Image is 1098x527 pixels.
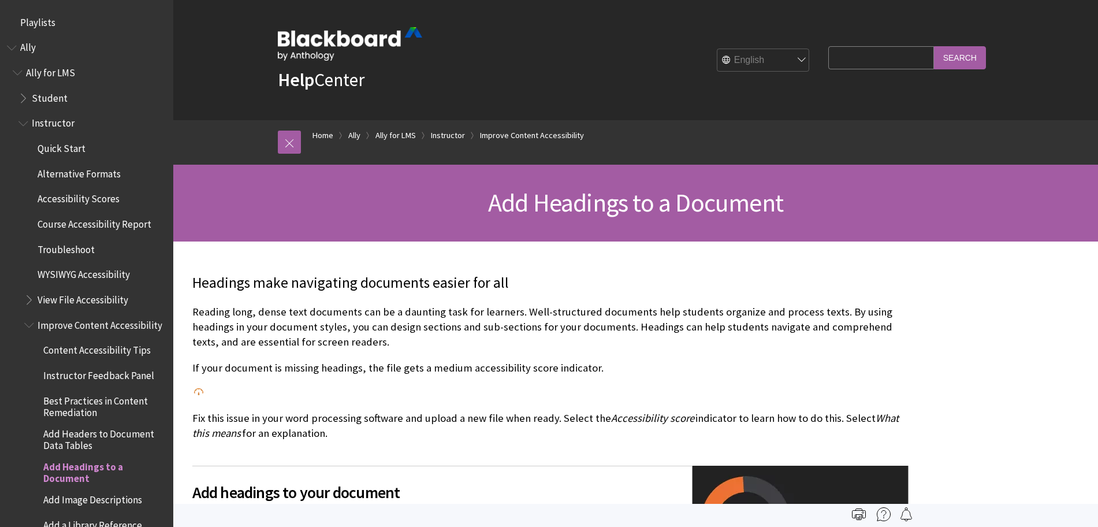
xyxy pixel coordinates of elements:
p: Headings make navigating documents easier for all [192,273,909,294]
span: Student [32,88,68,104]
a: Ally for LMS [375,128,416,143]
img: Print [852,507,866,521]
span: What this means [192,411,899,440]
a: HelpCenter [278,68,364,91]
span: Add headings to your document [192,480,669,504]
span: Add Headings to a Document [43,457,165,484]
p: If your document is missing headings, the file gets a medium accessibility score indicator. [192,361,909,376]
a: Home [312,128,333,143]
span: Instructor [32,114,75,129]
strong: Help [278,68,314,91]
span: Add Headings to a Document [488,187,783,218]
span: Ally [20,38,36,54]
span: Accessibility score [611,411,694,425]
span: Troubleshoot [38,240,95,255]
p: Fix this issue in your word processing software and upload a new file when ready. Select the indi... [192,411,909,441]
img: More help [877,507,891,521]
img: Blackboard by Anthology [278,27,422,61]
a: Improve Content Accessibility [480,128,584,143]
span: Content Accessibility Tips [43,341,151,357]
span: Quick Start [38,139,85,154]
nav: Book outline for Playlists [7,13,166,32]
span: Playlists [20,13,55,28]
span: View File Accessibility [38,290,128,306]
a: Instructor [431,128,465,143]
span: Instructor Feedback Panel [43,366,154,381]
span: Course Accessibility Report [38,214,151,230]
span: Improve Content Accessibility [38,316,162,331]
a: Ally [348,128,360,143]
span: Alternative Formats [38,164,121,180]
span: WYSIWYG Accessibility [38,265,130,281]
p: Reading long, dense text documents can be a daunting task for learners. Well-structured documents... [192,305,909,350]
span: Add Headers to Document Data Tables [43,424,165,451]
span: Accessibility Scores [38,190,120,205]
span: Best Practices in Content Remediation [43,391,165,418]
span: Ally for LMS [26,63,75,79]
input: Search [934,46,986,69]
img: Follow this page [899,507,913,521]
span: Add Image Descriptions [43,490,142,506]
select: Site Language Selector [717,49,810,72]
